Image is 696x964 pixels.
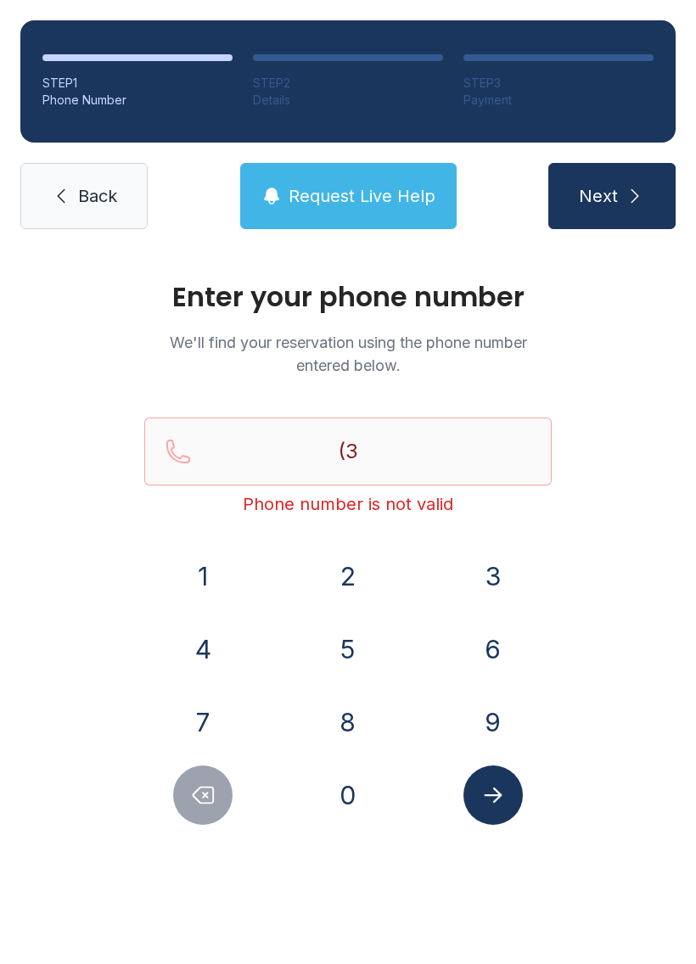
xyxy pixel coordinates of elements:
button: 6 [463,619,523,679]
div: Phone Number [42,92,233,109]
div: Payment [463,92,654,109]
button: 1 [173,546,233,606]
h1: Enter your phone number [144,283,552,311]
input: Reservation phone number [144,418,552,485]
button: 8 [318,692,378,752]
span: Back [78,184,117,208]
button: 3 [463,546,523,606]
div: Phone number is not valid [144,492,552,516]
div: STEP 2 [253,75,443,92]
p: We'll find your reservation using the phone number entered below. [144,331,552,377]
div: STEP 1 [42,75,233,92]
button: 9 [463,692,523,752]
div: Details [253,92,443,109]
div: STEP 3 [463,75,654,92]
button: 7 [173,692,233,752]
button: 5 [318,619,378,679]
button: Submit lookup form [463,765,523,825]
span: Next [579,184,618,208]
button: Delete number [173,765,233,825]
button: 2 [318,546,378,606]
button: 4 [173,619,233,679]
button: 0 [318,765,378,825]
span: Request Live Help [289,184,435,208]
